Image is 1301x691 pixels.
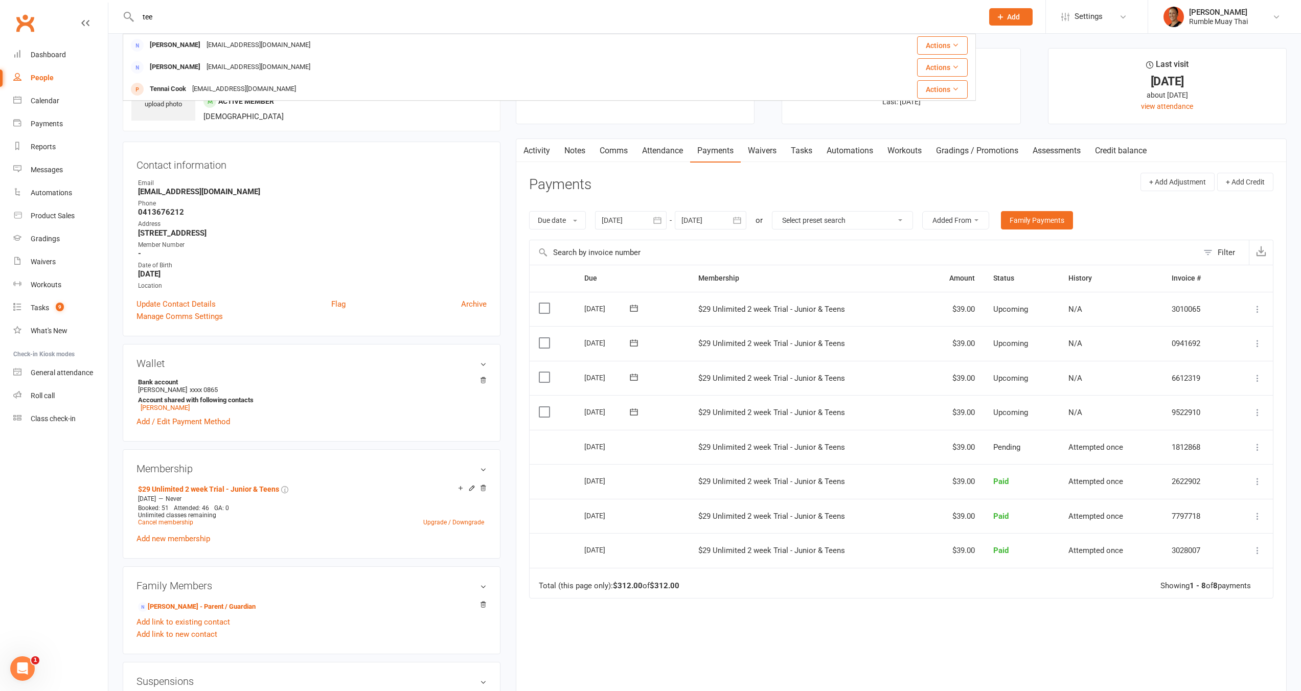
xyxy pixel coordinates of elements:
a: Gradings / Promotions [929,139,1025,163]
span: [DEMOGRAPHIC_DATA] [203,112,284,121]
a: Notes [557,139,592,163]
span: $29 Unlimited 2 week Trial - Junior & Teens [698,443,845,452]
div: Automations [31,189,72,197]
div: Tasks [31,304,49,312]
a: Class kiosk mode [13,407,108,430]
a: Attendance [635,139,690,163]
a: Add / Edit Payment Method [136,416,230,428]
div: [EMAIL_ADDRESS][DOMAIN_NAME] [203,60,313,75]
button: Add [989,8,1033,26]
h3: Contact information [136,155,487,171]
div: Filter [1218,246,1235,259]
li: [PERSON_NAME] [136,377,487,413]
div: [DATE] [584,473,631,489]
h3: Family Members [136,580,487,591]
div: Payments [31,120,63,128]
span: $29 Unlimited 2 week Trial - Junior & Teens [698,477,845,486]
button: Actions [917,58,968,77]
span: GA: 0 [214,504,229,512]
span: 9 [56,303,64,311]
th: Amount [922,265,984,291]
strong: Account shared with following contacts [138,396,482,404]
a: Waivers [13,250,108,273]
a: Roll call [13,384,108,407]
h3: Wallet [136,358,487,369]
div: [DATE] [584,439,631,454]
button: + Add Adjustment [1140,173,1215,191]
div: Roll call [31,391,55,400]
a: Comms [592,139,635,163]
span: Settings [1075,5,1103,28]
th: Due [575,265,689,291]
span: Pending [993,443,1020,452]
a: Family Payments [1001,211,1073,229]
a: Workouts [13,273,108,296]
input: Search... [135,10,976,24]
div: Workouts [31,281,61,289]
a: Archive [461,298,487,310]
div: Product Sales [31,212,75,220]
td: 2622902 [1162,464,1229,499]
td: 0941692 [1162,326,1229,361]
iframe: Intercom live chat [10,656,35,681]
span: $29 Unlimited 2 week Trial - Junior & Teens [698,339,845,348]
img: thumb_image1722232694.png [1163,7,1184,27]
span: Active member [218,97,274,105]
a: [PERSON_NAME] - Parent / Guardian [138,602,256,612]
div: Rumble Muay Thai [1189,17,1248,26]
a: Activity [516,139,557,163]
div: or [756,214,763,226]
button: Filter [1198,240,1249,265]
span: $29 Unlimited 2 week Trial - Junior & Teens [698,408,845,417]
div: Reports [31,143,56,151]
div: [DATE] [584,335,631,351]
div: [EMAIL_ADDRESS][DOMAIN_NAME] [203,38,313,53]
span: [DATE] [138,495,156,502]
div: Class check-in [31,414,76,423]
div: Address [138,219,487,229]
span: Attempted once [1068,546,1123,555]
td: $39.00 [922,395,984,430]
div: Dashboard [31,51,66,59]
span: Attempted once [1068,443,1123,452]
a: Add new membership [136,534,210,543]
a: Workouts [880,139,929,163]
strong: $312.00 [650,581,679,590]
a: Reports [13,135,108,158]
span: Upcoming [993,374,1028,383]
a: Flag [331,298,346,310]
a: Gradings [13,227,108,250]
a: Tasks 9 [13,296,108,319]
div: Tennai Cook [147,82,189,97]
div: Date of Birth [138,261,487,270]
a: Clubworx [12,10,38,36]
div: General attendance [31,368,93,377]
div: Calendar [31,97,59,105]
a: Automations [819,139,880,163]
div: [PERSON_NAME] [1189,8,1248,17]
a: $29 Unlimited 2 week Trial - Junior & Teens [138,485,279,493]
th: Invoice # [1162,265,1229,291]
a: People [13,66,108,89]
td: 1812868 [1162,430,1229,465]
span: Attempted once [1068,512,1123,521]
span: Attended: 46 [174,504,209,512]
td: 7797718 [1162,499,1229,534]
a: Assessments [1025,139,1088,163]
span: N/A [1068,339,1082,348]
div: Gradings [31,235,60,243]
a: Messages [13,158,108,181]
strong: $312.00 [613,581,643,590]
th: History [1059,265,1162,291]
strong: 1 - 8 [1190,581,1206,590]
a: Calendar [13,89,108,112]
div: [EMAIL_ADDRESS][DOMAIN_NAME] [189,82,299,97]
div: [DATE] [1058,76,1277,87]
div: about [DATE] [1058,89,1277,101]
div: [DATE] [584,370,631,385]
span: Never [166,495,181,502]
a: Credit balance [1088,139,1154,163]
a: Update Contact Details [136,298,216,310]
span: xxxx 0865 [190,386,218,394]
span: Unlimited classes remaining [138,512,216,519]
